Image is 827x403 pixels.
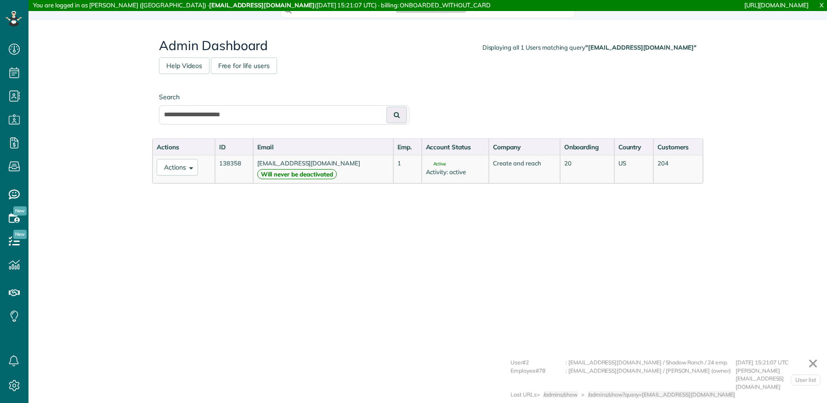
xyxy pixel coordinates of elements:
a: Help Videos [159,57,210,74]
a: Free for life users [211,57,277,74]
div: Country [618,142,649,152]
span: New [13,230,27,239]
div: Company [493,142,555,152]
strong: "[EMAIL_ADDRESS][DOMAIN_NAME]" [585,44,697,51]
div: [PERSON_NAME][EMAIL_ADDRESS][DOMAIN_NAME] [736,367,818,391]
strong: [EMAIL_ADDRESS][DOMAIN_NAME] [209,1,315,9]
a: User list [791,375,821,386]
td: 138358 [215,155,253,183]
td: [EMAIL_ADDRESS][DOMAIN_NAME] [253,155,393,183]
div: : [EMAIL_ADDRESS][DOMAIN_NAME] / [PERSON_NAME] (owner) [566,367,736,391]
h2: Admin Dashboard [159,39,697,53]
div: User#2 [510,358,566,367]
div: Employee#78 [510,367,566,391]
div: > > [537,391,739,399]
div: Email [257,142,389,152]
span: /admins/show?query=[EMAIL_ADDRESS][DOMAIN_NAME] [588,391,735,398]
a: [URL][DOMAIN_NAME] [744,1,809,9]
div: Emp. [397,142,418,152]
button: Actions [157,159,198,176]
span: Active [426,162,446,166]
td: 20 [560,155,614,183]
td: Create and reach [489,155,560,183]
div: Activity: active [426,168,485,176]
td: 204 [653,155,703,183]
label: Search [159,92,409,102]
div: Displaying all 1 Users matching query [482,43,697,52]
div: [DATE] 15:21:07 UTC [736,358,818,367]
td: US [614,155,653,183]
td: 1 [393,155,422,183]
a: ✕ [803,352,823,375]
div: Customers [657,142,699,152]
div: Last URLs [510,391,537,399]
span: New [13,206,27,216]
div: ID [219,142,249,152]
div: Actions [157,142,211,152]
div: : [EMAIL_ADDRESS][DOMAIN_NAME] / Shadow Ranch / 24 emp. [566,358,736,367]
div: Onboarding [564,142,610,152]
strong: Will never be deactivated [257,169,337,180]
div: Account Status [426,142,485,152]
span: /admins/show [544,391,578,398]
